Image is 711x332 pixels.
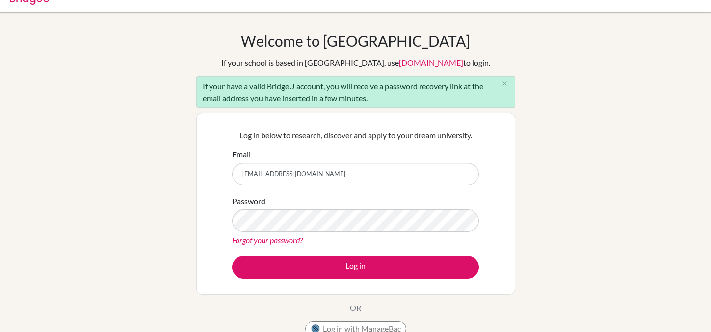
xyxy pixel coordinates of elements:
[495,77,515,91] button: Close
[232,235,303,245] a: Forgot your password?
[232,256,479,279] button: Log in
[196,76,515,108] div: If your have a valid BridgeU account, you will receive a password recovery link at the email addr...
[399,58,463,67] a: [DOMAIN_NAME]
[221,57,490,69] div: If your school is based in [GEOGRAPHIC_DATA], use to login.
[232,195,265,207] label: Password
[232,129,479,141] p: Log in below to research, discover and apply to your dream university.
[241,32,470,50] h1: Welcome to [GEOGRAPHIC_DATA]
[501,80,508,87] i: close
[232,149,251,160] label: Email
[350,302,361,314] p: OR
